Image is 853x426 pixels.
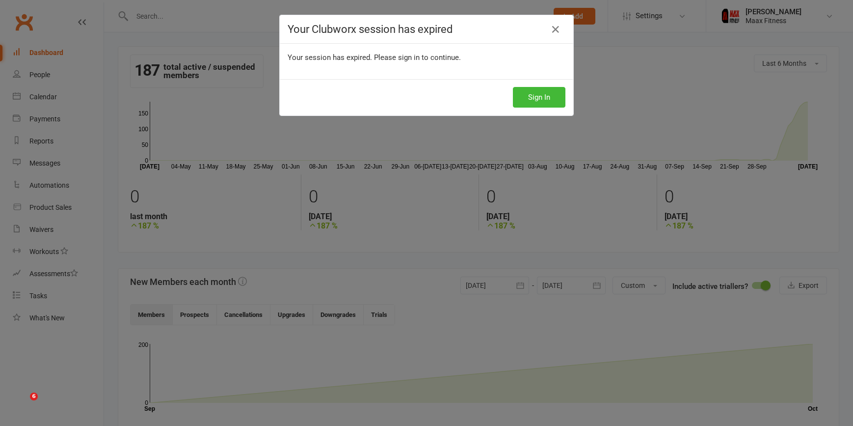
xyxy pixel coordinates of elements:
a: Close [548,22,563,37]
button: Sign In [513,87,565,108]
iframe: Intercom live chat [10,393,33,416]
span: 6 [30,393,38,400]
span: Your session has expired. Please sign in to continue. [288,53,461,62]
h4: Your Clubworx session has expired [288,23,565,35]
